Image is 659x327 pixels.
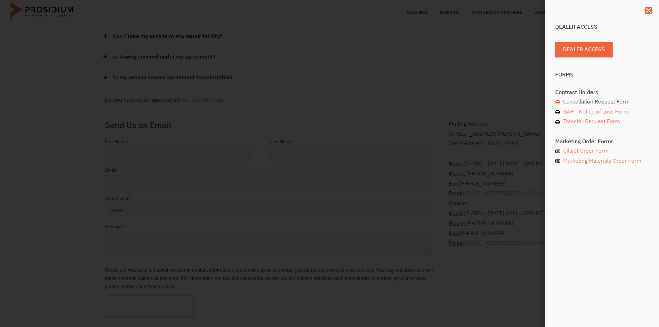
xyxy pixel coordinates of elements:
h4: Dealer Access [555,24,649,30]
a: GAP - Notice of Loss Form [555,107,649,117]
span: Cilajet Order Form [561,146,608,156]
a: Transfer Request Form [555,117,649,127]
a: Cancellation Request Form [555,97,649,107]
span: Dealer Access [563,45,605,55]
span: GAP - Notice of Loss Form [561,107,628,117]
span: Last Name [165,1,187,6]
a: Cilajet Order Form [555,146,649,156]
span: Marketing Materials Order Form [561,156,641,166]
span: Cancellation Request Form [561,97,630,107]
a: Marketing Materials Order Form [555,156,649,166]
h4: Contract Holders [555,90,649,95]
span: Transfer Request Form [561,117,620,127]
h4: Forms [555,72,649,78]
a: Close [645,7,652,14]
a: Dealer Access [555,42,613,57]
h4: Marketing Order Forms [555,139,649,144]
